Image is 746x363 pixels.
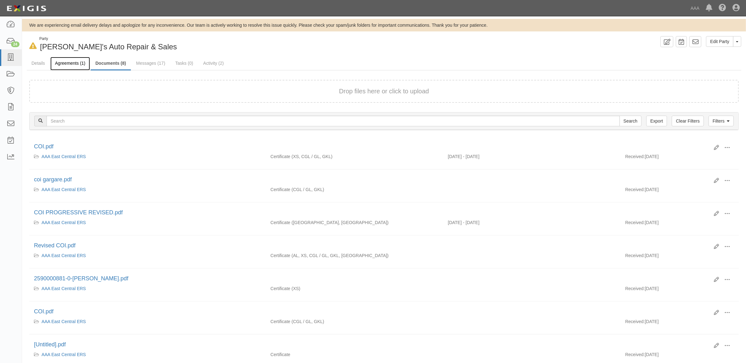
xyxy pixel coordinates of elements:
[34,176,709,184] div: coi gargare.pdf
[620,351,739,361] div: [DATE]
[625,219,645,226] p: Received:
[29,43,37,49] i: In Default since 08/15/2025
[27,36,379,52] div: Mike's Auto Repair & Sales
[47,116,620,126] input: Search
[34,143,709,151] div: COI.pdf
[672,116,704,126] a: Clear Filters
[42,352,86,357] a: AAA East Central ERS
[339,87,429,96] button: Drop files here or click to upload
[620,252,739,262] div: [DATE]
[5,3,48,14] img: logo-5460c22ac91f19d4615b14bd174203de0afe785f0fc80cf4dbbc73dc1793850b.png
[42,286,86,291] a: AAA East Central ERS
[625,351,645,358] p: Received:
[687,2,703,14] a: AAA
[719,4,726,12] i: Help Center - Complianz
[706,36,733,47] a: Edit Party
[34,308,709,316] div: COI.pdf
[50,57,90,70] a: Agreements (1)
[27,57,50,69] a: Details
[709,116,734,126] a: Filters
[34,308,53,315] a: COI.pdf
[199,57,228,69] a: Activity (2)
[34,219,261,226] div: AAA East Central ERS
[40,42,177,51] span: [PERSON_NAME]'s Auto Repair & Sales
[266,153,443,160] div: Excess/Umbrella Liability Commercial General Liability / Garage Liability Garage Keepers Liability
[42,187,86,192] a: AAA East Central ERS
[34,341,709,349] div: [Untitled].pdf
[132,57,170,69] a: Messages (17)
[34,242,76,249] a: Revised COI.pdf
[625,186,645,193] p: Received:
[34,275,709,283] div: 2590000881-0-Mikes_Auto_Repair_Sa.pdf
[34,318,261,325] div: AAA East Central ERS
[34,209,123,216] a: COI PROGRESSIVE REVISED.pdf
[22,22,746,28] div: We are experiencing email delivery delays and apologize for any inconvenience. Our team is active...
[34,252,261,259] div: AAA East Central ERS
[266,351,443,358] div: Certificate
[625,252,645,259] p: Received:
[620,318,739,328] div: [DATE]
[42,220,86,225] a: AAA East Central ERS
[34,143,53,150] a: COI.pdf
[42,319,86,324] a: AAA East Central ERS
[625,318,645,325] p: Received:
[34,242,709,250] div: Revised COI.pdf
[34,153,261,160] div: AAA East Central ERS
[42,253,86,258] a: AAA East Central ERS
[443,219,620,226] div: Effective 08/01/2024 - Expiration 08/01/2025
[266,186,443,193] div: Commercial General Liability / Garage Liability Garage Keepers Liability
[620,116,642,126] input: Search
[34,351,261,358] div: AAA East Central ERS
[620,285,739,295] div: [DATE]
[620,186,739,196] div: [DATE]
[34,285,261,292] div: AAA East Central ERS
[625,153,645,160] p: Received:
[34,341,66,348] a: [Untitled].pdf
[443,153,620,160] div: Effective 08/01/2024 - Expiration 08/01/2025
[646,116,667,126] a: Export
[625,285,645,292] p: Received:
[34,275,128,282] a: 2590000881-0-[PERSON_NAME].pdf
[34,186,261,193] div: AAA East Central ERS
[266,252,443,259] div: Auto Liability Excess/Umbrella Liability Commercial General Liability / Garage Liability Garage K...
[91,57,131,70] a: Documents (8)
[266,318,443,325] div: Commercial General Liability / Garage Liability Garage Keepers Liability
[42,154,86,159] a: AAA East Central ERS
[34,176,72,183] a: coi gargare.pdf
[34,209,709,217] div: COI PROGRESSIVE REVISED.pdf
[266,219,443,226] div: Auto Liability On-Hook
[620,153,739,163] div: [DATE]
[171,57,198,69] a: Tasks (0)
[39,36,177,41] div: Party
[620,219,739,229] div: [DATE]
[11,41,20,47] div: 24
[266,285,443,292] div: Excess/Umbrella Liability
